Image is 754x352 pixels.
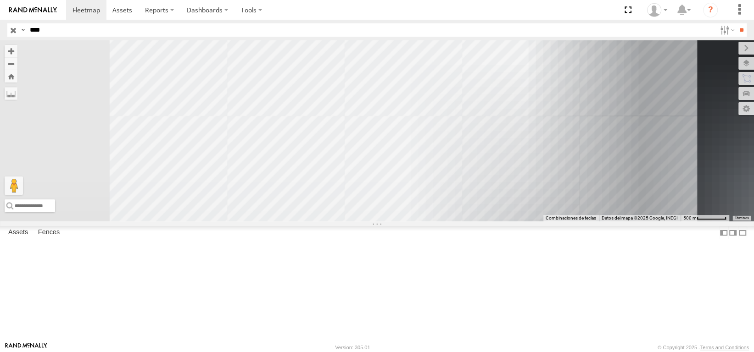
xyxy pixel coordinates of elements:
[738,102,754,115] label: Map Settings
[5,70,17,82] button: Zoom Home
[658,345,749,350] div: © Copyright 2025 -
[716,23,736,37] label: Search Filter Options
[5,343,47,352] a: Visit our Website
[5,57,17,70] button: Zoom out
[9,7,57,13] img: rand-logo.svg
[738,226,747,239] label: Hide Summary Table
[546,215,596,221] button: Combinaciones de teclas
[703,3,718,17] i: ?
[734,216,749,220] a: Términos
[4,226,33,239] label: Assets
[5,87,17,100] label: Measure
[644,3,670,17] div: Erick Ramirez
[602,215,678,220] span: Datos del mapa ©2025 Google, INEGI
[335,345,370,350] div: Version: 305.01
[728,226,737,239] label: Dock Summary Table to the Right
[719,226,728,239] label: Dock Summary Table to the Left
[34,226,64,239] label: Fences
[683,215,697,220] span: 500 m
[19,23,27,37] label: Search Query
[5,45,17,57] button: Zoom in
[5,176,23,195] button: Arrastra al hombrecito al mapa para abrir Street View
[681,215,729,221] button: Escala del mapa: 500 m por 61 píxeles
[700,345,749,350] a: Terms and Conditions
